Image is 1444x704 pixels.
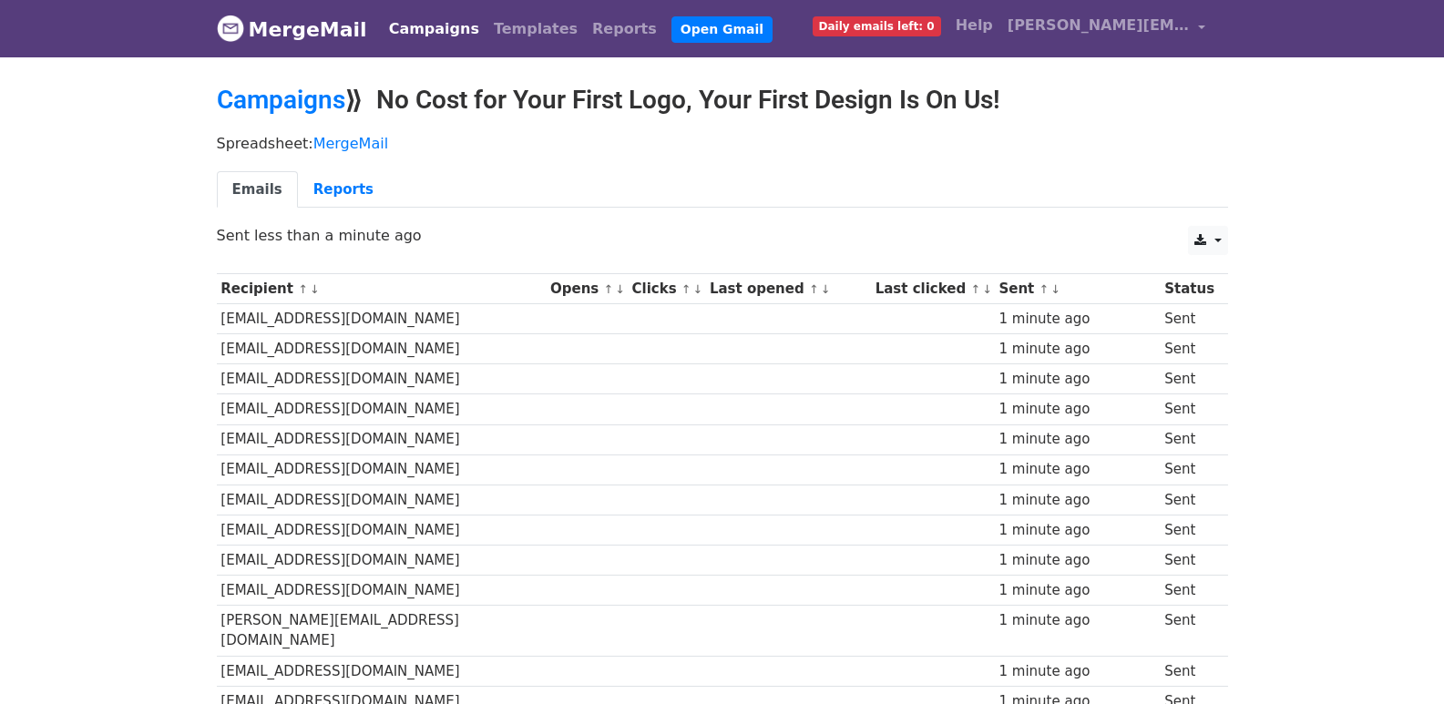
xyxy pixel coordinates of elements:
[999,339,1155,360] div: 1 minute ago
[217,576,547,606] td: [EMAIL_ADDRESS][DOMAIN_NAME]
[671,16,773,43] a: Open Gmail
[298,282,308,296] a: ↑
[217,515,547,545] td: [EMAIL_ADDRESS][DOMAIN_NAME]
[809,282,819,296] a: ↑
[999,520,1155,541] div: 1 minute ago
[1160,485,1218,515] td: Sent
[999,459,1155,480] div: 1 minute ago
[1160,304,1218,334] td: Sent
[217,334,547,364] td: [EMAIL_ADDRESS][DOMAIN_NAME]
[681,282,691,296] a: ↑
[217,656,547,686] td: [EMAIL_ADDRESS][DOMAIN_NAME]
[1160,515,1218,545] td: Sent
[486,11,585,47] a: Templates
[603,282,613,296] a: ↑
[1160,394,1218,424] td: Sent
[999,580,1155,601] div: 1 minute ago
[1353,617,1444,704] iframe: Chat Widget
[1008,15,1190,36] span: [PERSON_NAME][EMAIL_ADDRESS][DOMAIN_NAME]
[217,85,1228,116] h2: ⟫ No Cost for Your First Logo, Your First Design Is On Us!
[217,134,1228,153] p: Spreadsheet:
[298,171,389,209] a: Reports
[1160,334,1218,364] td: Sent
[999,490,1155,511] div: 1 minute ago
[705,274,871,304] th: Last opened
[1050,282,1060,296] a: ↓
[995,274,1161,304] th: Sent
[1160,576,1218,606] td: Sent
[982,282,992,296] a: ↓
[217,274,547,304] th: Recipient
[217,606,547,657] td: [PERSON_NAME][EMAIL_ADDRESS][DOMAIN_NAME]
[948,7,1000,44] a: Help
[217,394,547,424] td: [EMAIL_ADDRESS][DOMAIN_NAME]
[693,282,703,296] a: ↓
[999,429,1155,450] div: 1 minute ago
[217,15,244,42] img: MergeMail logo
[628,274,705,304] th: Clicks
[217,304,547,334] td: [EMAIL_ADDRESS][DOMAIN_NAME]
[217,85,345,115] a: Campaigns
[805,7,948,44] a: Daily emails left: 0
[217,545,547,575] td: [EMAIL_ADDRESS][DOMAIN_NAME]
[1160,424,1218,454] td: Sent
[970,282,980,296] a: ↑
[1160,364,1218,394] td: Sent
[1160,606,1218,657] td: Sent
[999,550,1155,571] div: 1 minute ago
[217,485,547,515] td: [EMAIL_ADDRESS][DOMAIN_NAME]
[999,399,1155,420] div: 1 minute ago
[217,171,298,209] a: Emails
[1000,7,1214,50] a: [PERSON_NAME][EMAIL_ADDRESS][DOMAIN_NAME]
[813,16,941,36] span: Daily emails left: 0
[1160,545,1218,575] td: Sent
[1160,454,1218,485] td: Sent
[313,135,388,152] a: MergeMail
[217,454,547,485] td: [EMAIL_ADDRESS][DOMAIN_NAME]
[1160,656,1218,686] td: Sent
[217,364,547,394] td: [EMAIL_ADDRESS][DOMAIN_NAME]
[382,11,486,47] a: Campaigns
[821,282,831,296] a: ↓
[615,282,625,296] a: ↓
[546,274,628,304] th: Opens
[1039,282,1050,296] a: ↑
[217,10,367,48] a: MergeMail
[217,424,547,454] td: [EMAIL_ADDRESS][DOMAIN_NAME]
[999,661,1155,682] div: 1 minute ago
[999,369,1155,390] div: 1 minute ago
[999,610,1155,631] div: 1 minute ago
[310,282,320,296] a: ↓
[217,226,1228,245] p: Sent less than a minute ago
[871,274,995,304] th: Last clicked
[999,309,1155,330] div: 1 minute ago
[1160,274,1218,304] th: Status
[585,11,664,47] a: Reports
